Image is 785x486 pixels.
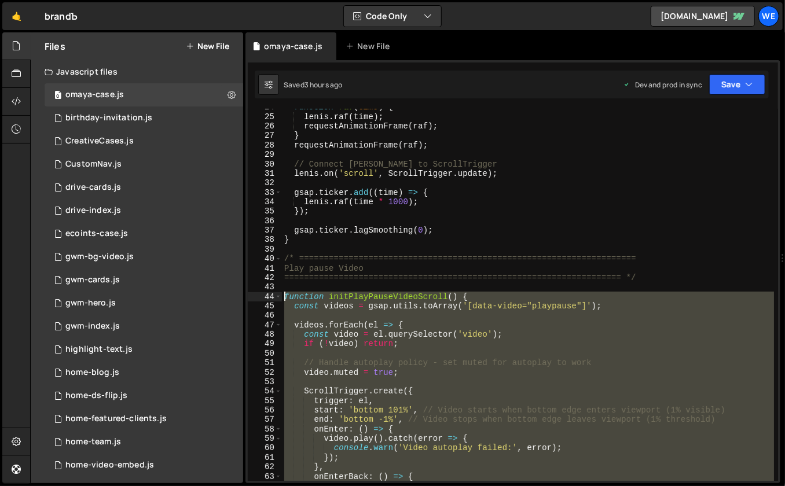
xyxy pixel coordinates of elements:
div: omaya-case.js [65,90,124,100]
div: 12095/31261.js [45,153,243,176]
div: 41 [248,264,282,273]
div: home-blog.js [65,367,119,378]
div: home-featured-clients.js [65,414,167,424]
div: 52 [248,368,282,377]
div: 62 [248,462,282,472]
div: 49 [248,339,282,348]
div: 12095/33534.js [45,245,243,268]
div: 31 [248,169,282,178]
div: 28 [248,141,282,150]
div: 30 [248,160,282,169]
button: Code Only [344,6,441,27]
div: 12095/38421.js [45,407,243,430]
div: 46 [248,311,282,320]
div: 12095/46212.js [45,106,243,130]
div: 59 [248,434,282,443]
div: home-ds-flip.js [65,391,127,401]
div: 12095/29427.js [45,454,243,477]
div: 40 [248,254,282,263]
div: 39 [248,245,282,254]
div: 47 [248,321,282,330]
button: Save [709,74,765,95]
div: 51 [248,358,282,367]
div: gwm-bg-video.js [65,252,134,262]
div: 27 [248,131,282,140]
div: home-team.js [65,437,121,447]
div: 61 [248,453,282,462]
div: home-video-embed.js [65,460,154,470]
div: 56 [248,406,282,415]
div: 50 [248,349,282,358]
div: 57 [248,415,282,424]
div: omaya-case.js [264,41,322,52]
div: 26 [248,122,282,131]
a: [DOMAIN_NAME] [651,6,755,27]
div: 25 [248,112,282,122]
div: gwm-hero.js [65,298,116,308]
div: CreativeCases.js [65,136,134,146]
div: 33 [248,188,282,197]
div: 12095/37997.js [45,384,243,407]
div: 36 [248,216,282,226]
div: 12095/35235.js [45,176,243,199]
div: 29 [248,150,282,159]
div: Saved [284,80,343,90]
div: highlight-text.js [65,344,133,355]
div: 54 [248,386,282,396]
div: gwm-cards.js [65,275,120,285]
div: 53 [248,377,282,386]
div: 3 hours ago [305,80,343,90]
div: 37 [248,226,282,235]
div: Javascript files [31,60,243,83]
div: 42 [248,273,282,282]
div: drive-index.js [65,205,121,216]
div: 48 [248,330,282,339]
div: 12095/39583.js [45,338,243,361]
div: birthday-invitation.js [65,113,153,123]
div: gwm-index.js [65,321,120,332]
div: 44 [248,292,282,301]
div: 12095/31445.js [45,130,243,153]
div: 58 [248,425,282,434]
div: 32 [248,178,282,187]
div: 12095/34818.js [45,315,243,338]
div: Dev and prod in sync [623,80,702,90]
a: We [758,6,779,27]
div: 12095/39251.js [45,430,243,454]
div: 38 [248,235,282,244]
div: 12095/46345.js [45,83,243,106]
div: ecoints-case.js [65,229,128,239]
span: 0 [54,91,61,101]
div: 63 [248,472,282,481]
div: 43 [248,282,282,292]
div: 55 [248,396,282,406]
div: 60 [248,443,282,452]
div: 12095/40244.js [45,361,243,384]
h2: Files [45,40,65,53]
div: 12095/34889.js [45,292,243,315]
div: CustomNav.js [65,159,122,170]
div: 45 [248,301,282,311]
div: 12095/34673.js [45,268,243,292]
div: 34 [248,197,282,207]
div: 12095/35237.js [45,199,243,222]
div: 12095/39566.js [45,222,243,245]
div: brandЪ [45,9,78,23]
button: New File [186,42,229,51]
a: 🤙 [2,2,31,30]
div: 35 [248,207,282,216]
div: New File [346,41,394,52]
div: drive-cards.js [65,182,121,193]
